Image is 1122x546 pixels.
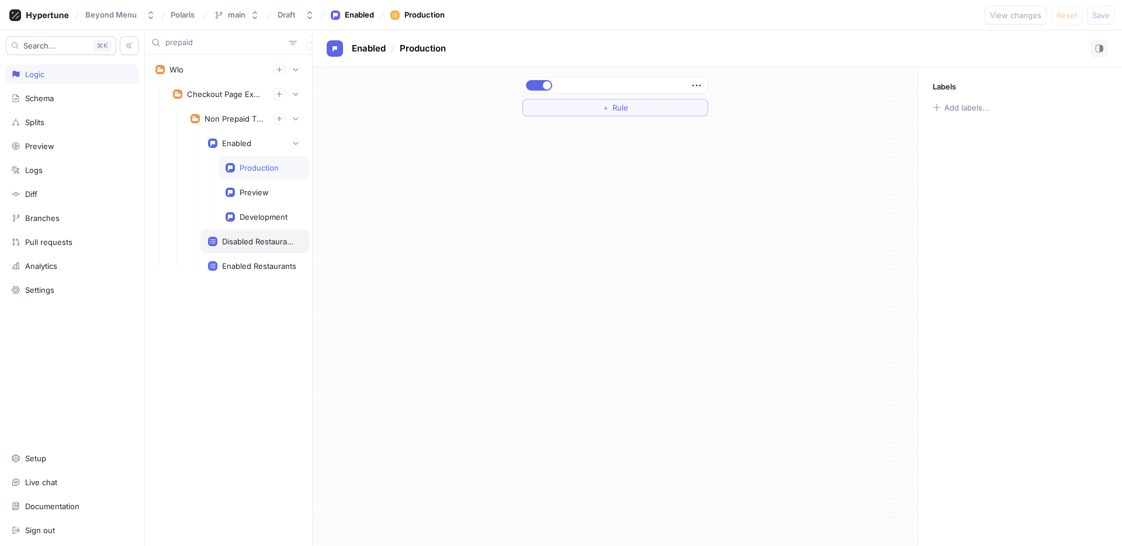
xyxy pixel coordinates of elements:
[25,94,54,103] div: Schema
[25,141,54,151] div: Preview
[222,261,296,271] div: Enabled Restaurants
[81,5,160,25] button: Beyond Menu
[240,188,269,197] div: Preview
[25,237,72,247] div: Pull requests
[25,261,57,271] div: Analytics
[1051,6,1082,25] button: Reset
[345,9,374,21] div: Enabled
[6,36,116,55] button: Search...K
[205,114,264,123] div: Non Prepaid Tips Experiment
[169,65,183,74] div: Wlo
[602,104,610,111] span: ＋
[990,12,1041,19] span: View changes
[209,5,264,25] button: main
[25,189,37,199] div: Diff
[85,10,137,20] div: Beyond Menu
[400,42,446,56] p: Production
[25,454,46,463] div: Setup
[222,237,297,246] div: Disabled Restaurants
[228,10,245,20] div: main
[278,10,296,20] div: Draft
[1087,6,1115,25] button: Save
[933,82,956,91] p: Labels
[222,139,251,148] div: Enabled
[165,37,284,49] input: Search...
[1092,12,1110,19] span: Save
[25,213,60,223] div: Branches
[404,9,445,21] div: Production
[25,502,79,511] div: Documentation
[25,70,44,79] div: Logic
[25,478,57,487] div: Live chat
[25,285,54,295] div: Settings
[352,42,386,56] p: Enabled
[23,42,56,49] span: Search...
[93,40,111,51] div: K
[25,118,44,127] div: Splits
[25,526,55,535] div: Sign out
[187,89,264,99] div: Checkout Page Experiments
[985,6,1047,25] button: View changes
[929,100,993,115] button: Add labels...
[240,163,279,172] div: Production
[522,99,708,116] button: ＋Rule
[273,5,319,25] button: Draft
[612,104,628,111] span: Rule
[1057,12,1077,19] span: Reset
[240,212,288,222] div: Development
[6,496,138,516] a: Documentation
[171,11,195,19] span: Polaris
[25,165,43,175] div: Logs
